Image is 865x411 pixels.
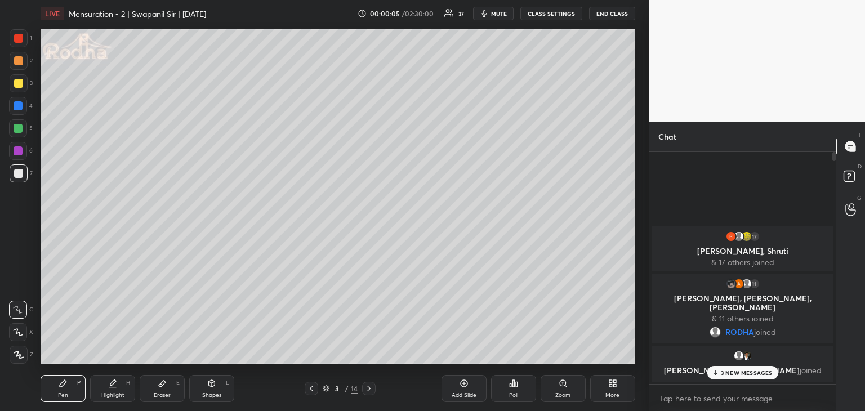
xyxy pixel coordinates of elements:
div: 5 [9,119,33,137]
p: T [858,131,862,139]
div: / [345,385,349,392]
p: G [857,194,862,202]
p: & 11 others joined [659,314,826,323]
div: 14 [351,383,358,394]
img: default.png [733,350,744,361]
div: LIVE [41,7,64,20]
p: & 17 others joined [659,258,826,267]
img: default.png [741,278,752,289]
div: More [605,392,619,398]
div: 4 [9,97,33,115]
span: RODHA [725,328,754,337]
div: X [9,323,33,341]
div: C [9,301,33,319]
div: 17 [749,231,760,242]
img: default.png [710,327,721,338]
div: 3 [332,385,343,392]
div: L [226,380,229,386]
div: 1 [10,29,32,47]
p: [PERSON_NAME], Shruti [659,247,826,256]
span: mute [491,10,507,17]
div: E [176,380,180,386]
div: Z [10,346,33,364]
span: joined [754,328,776,337]
p: 3 NEW MESSAGES [721,369,773,376]
div: 11 [749,278,760,289]
p: D [858,162,862,171]
div: Eraser [154,392,171,398]
button: CLASS SETTINGS [520,7,582,20]
p: [PERSON_NAME], [PERSON_NAME] [659,366,826,375]
img: thumbnail.jpg [725,278,737,289]
div: 2 [10,52,33,70]
div: Poll [509,392,518,398]
div: Zoom [555,392,570,398]
div: 3 [10,74,33,92]
p: [PERSON_NAME], [PERSON_NAME], [PERSON_NAME] [659,294,826,312]
div: H [126,380,130,386]
div: 7 [10,164,33,182]
div: grid [649,224,836,384]
button: mute [473,7,514,20]
div: Add Slide [452,392,476,398]
h4: Mensuration - 2 | Swapanil Sir | [DATE] [69,8,206,19]
div: P [77,380,81,386]
img: thumbnail.jpg [733,278,744,289]
div: Highlight [101,392,124,398]
span: joined [800,365,822,376]
p: Chat [649,122,685,151]
div: 37 [458,11,464,16]
img: thumbnail.jpg [725,231,737,242]
div: Pen [58,392,68,398]
div: Shapes [202,392,221,398]
img: thumbnail.jpg [741,350,752,361]
div: 6 [9,142,33,160]
button: END CLASS [589,7,635,20]
img: default.png [733,231,744,242]
img: thumbnail.jpg [741,231,752,242]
